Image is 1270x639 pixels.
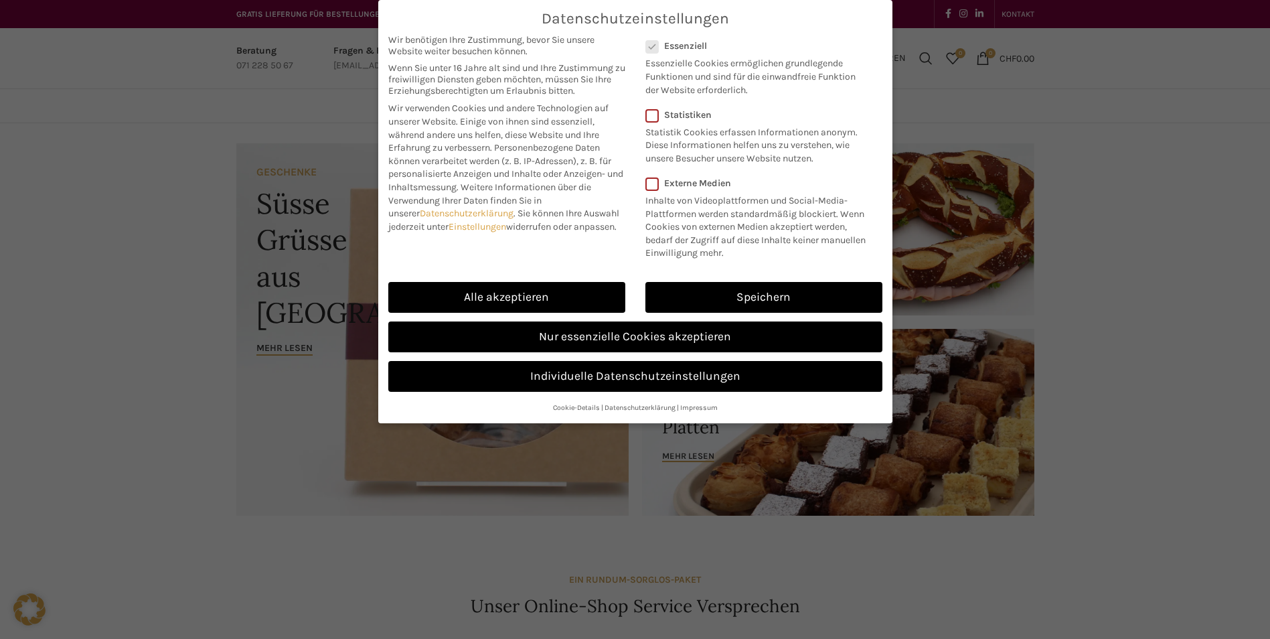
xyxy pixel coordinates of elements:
[388,102,609,153] span: Wir verwenden Cookies und andere Technologien auf unserer Website. Einige von ihnen sind essenzie...
[388,182,591,219] span: Weitere Informationen über die Verwendung Ihrer Daten finden Sie in unserer .
[449,221,506,232] a: Einstellungen
[645,52,865,96] p: Essenzielle Cookies ermöglichen grundlegende Funktionen und sind für die einwandfreie Funktion de...
[645,121,865,165] p: Statistik Cookies erfassen Informationen anonym. Diese Informationen helfen uns zu verstehen, wie...
[388,322,882,352] a: Nur essenzielle Cookies akzeptieren
[645,177,874,189] label: Externe Medien
[388,361,882,392] a: Individuelle Datenschutzeinstellungen
[388,282,625,313] a: Alle akzeptieren
[645,282,882,313] a: Speichern
[388,34,625,57] span: Wir benötigen Ihre Zustimmung, bevor Sie unsere Website weiter besuchen können.
[605,403,676,412] a: Datenschutzerklärung
[645,109,865,121] label: Statistiken
[388,142,623,193] span: Personenbezogene Daten können verarbeitet werden (z. B. IP-Adressen), z. B. für personalisierte A...
[542,10,729,27] span: Datenschutzeinstellungen
[680,403,718,412] a: Impressum
[420,208,513,219] a: Datenschutzerklärung
[645,189,874,260] p: Inhalte von Videoplattformen und Social-Media-Plattformen werden standardmäßig blockiert. Wenn Co...
[553,403,600,412] a: Cookie-Details
[388,62,625,96] span: Wenn Sie unter 16 Jahre alt sind und Ihre Zustimmung zu freiwilligen Diensten geben möchten, müss...
[645,40,865,52] label: Essenziell
[388,208,619,232] span: Sie können Ihre Auswahl jederzeit unter widerrufen oder anpassen.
